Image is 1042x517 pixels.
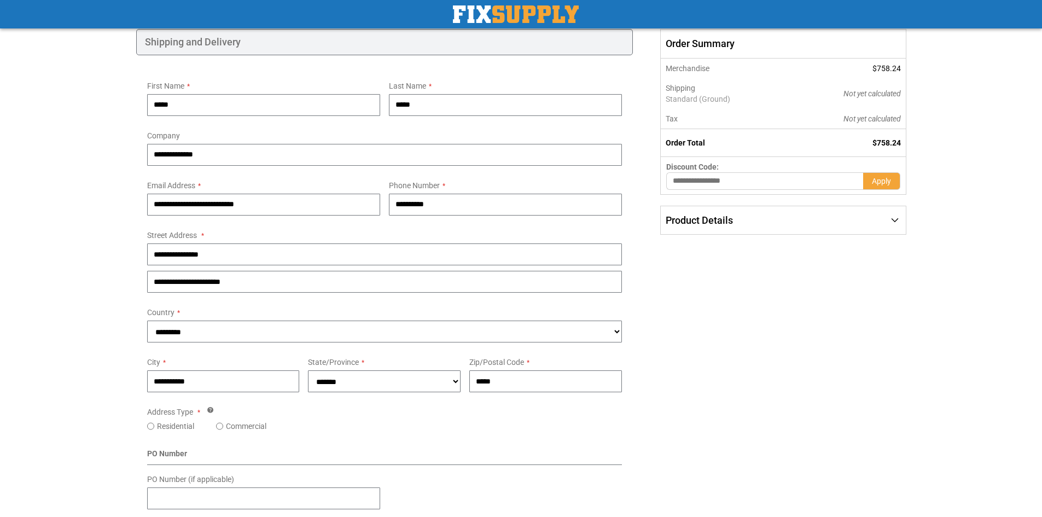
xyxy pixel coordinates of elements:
span: Apply [872,177,891,185]
span: Not yet calculated [843,89,901,98]
span: Not yet calculated [843,114,901,123]
span: Product Details [666,214,733,226]
span: Order Summary [660,29,906,59]
a: store logo [453,5,579,23]
label: Commercial [226,421,266,432]
span: Address Type [147,408,193,416]
span: City [147,358,160,367]
span: Last Name [389,82,426,90]
span: Phone Number [389,181,440,190]
span: Company [147,131,180,140]
span: State/Province [308,358,359,367]
strong: Order Total [666,138,705,147]
span: Zip/Postal Code [469,358,524,367]
span: Standard (Ground) [666,94,784,104]
div: PO Number [147,448,622,465]
span: Email Address [147,181,195,190]
span: Shipping [666,84,695,92]
span: Discount Code: [666,162,719,171]
span: $758.24 [872,138,901,147]
div: Shipping and Delivery [136,29,633,55]
span: First Name [147,82,184,90]
span: $758.24 [872,64,901,73]
span: Country [147,308,174,317]
span: Street Address [147,231,197,240]
span: PO Number (if applicable) [147,475,234,484]
img: Fix Industrial Supply [453,5,579,23]
button: Apply [863,172,900,190]
th: Tax [661,109,789,129]
th: Merchandise [661,59,789,78]
label: Residential [157,421,194,432]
